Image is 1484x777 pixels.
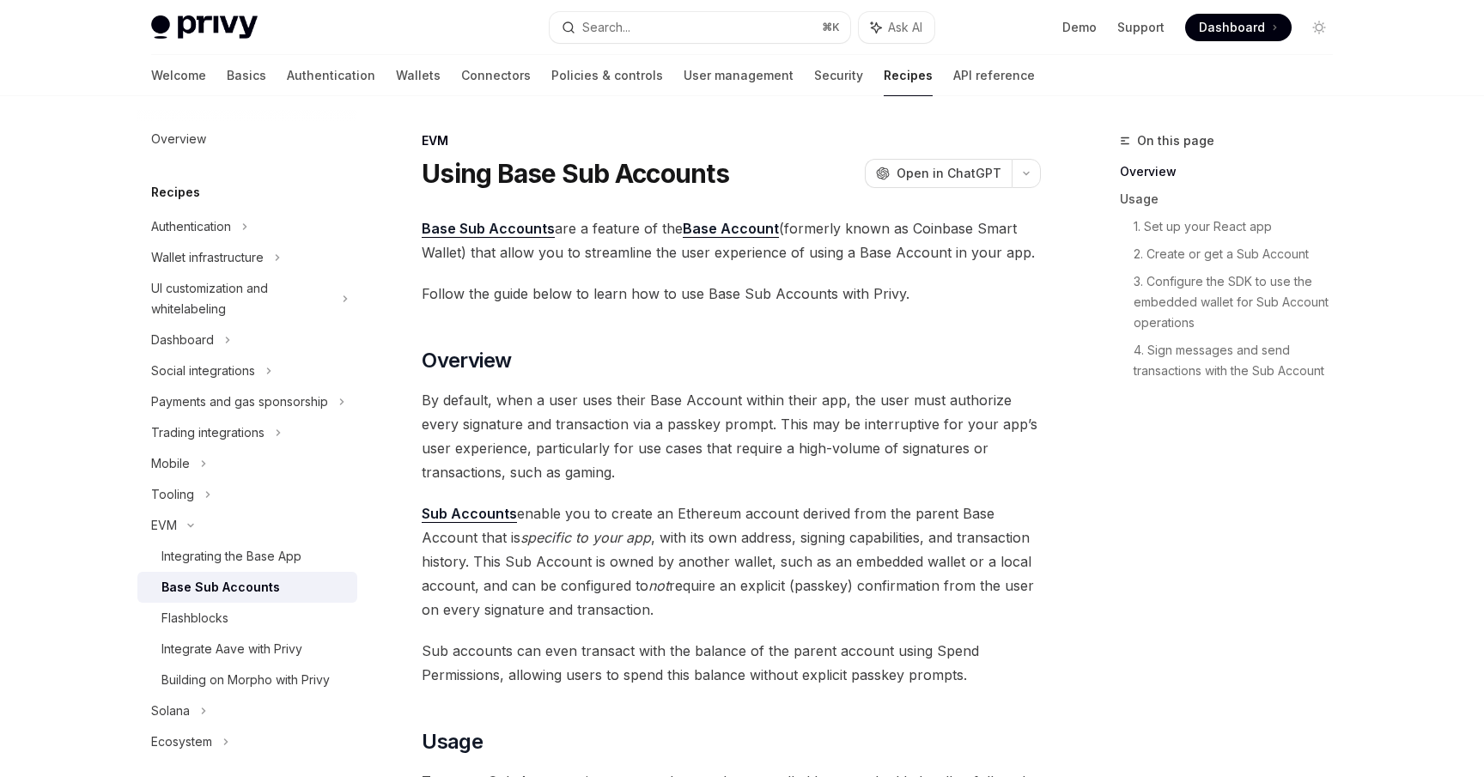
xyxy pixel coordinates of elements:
[814,55,863,96] a: Security
[422,639,1041,687] span: Sub accounts can even transact with the balance of the parent account using Spend Permissions, al...
[137,634,357,665] a: Integrate Aave with Privy
[137,124,357,155] a: Overview
[151,515,177,536] div: EVM
[151,247,264,268] div: Wallet infrastructure
[227,55,266,96] a: Basics
[151,392,328,412] div: Payments and gas sponsorship
[422,505,517,523] a: Sub Accounts
[1134,268,1347,337] a: 3. Configure the SDK to use the embedded wallet for Sub Account operations
[1134,337,1347,385] a: 4. Sign messages and send transactions with the Sub Account
[151,731,212,752] div: Ecosystem
[1117,19,1165,36] a: Support
[422,132,1041,149] div: EVM
[1185,14,1292,41] a: Dashboard
[859,12,934,43] button: Ask AI
[422,347,511,374] span: Overview
[151,701,190,721] div: Solana
[151,55,206,96] a: Welcome
[422,158,729,189] h1: Using Base Sub Accounts
[520,529,651,546] em: specific to your app
[396,55,441,96] a: Wallets
[151,129,206,149] div: Overview
[151,182,200,203] h5: Recipes
[161,639,302,659] div: Integrate Aave with Privy
[151,453,190,474] div: Mobile
[151,484,194,505] div: Tooling
[865,159,1012,188] button: Open in ChatGPT
[151,330,214,350] div: Dashboard
[137,603,357,634] a: Flashblocks
[422,282,1041,306] span: Follow the guide below to learn how to use Base Sub Accounts with Privy.
[151,278,331,319] div: UI customization and whitelabeling
[1120,158,1347,185] a: Overview
[1062,19,1097,36] a: Demo
[137,572,357,603] a: Base Sub Accounts
[822,21,840,34] span: ⌘ K
[161,546,301,567] div: Integrating the Base App
[684,55,794,96] a: User management
[422,220,555,238] a: Base Sub Accounts
[1134,213,1347,240] a: 1. Set up your React app
[161,608,228,628] div: Flashblocks
[461,55,531,96] a: Connectors
[1305,14,1333,41] button: Toggle dark mode
[422,501,1041,622] span: enable you to create an Ethereum account derived from the parent Base Account that is , with its ...
[1134,240,1347,268] a: 2. Create or get a Sub Account
[953,55,1035,96] a: API reference
[1137,131,1214,151] span: On this page
[897,165,1001,182] span: Open in ChatGPT
[551,55,663,96] a: Policies & controls
[550,12,850,43] button: Search...⌘K
[287,55,375,96] a: Authentication
[137,665,357,695] a: Building on Morpho with Privy
[137,541,357,572] a: Integrating the Base App
[422,388,1041,484] span: By default, when a user uses their Base Account within their app, the user must authorize every s...
[884,55,933,96] a: Recipes
[648,577,669,594] em: not
[422,216,1041,264] span: are a feature of the (formerly known as Coinbase Smart Wallet) that allow you to streamline the u...
[888,19,922,36] span: Ask AI
[161,670,330,690] div: Building on Morpho with Privy
[161,577,280,598] div: Base Sub Accounts
[151,216,231,237] div: Authentication
[683,220,779,238] a: Base Account
[151,361,255,381] div: Social integrations
[1199,19,1265,36] span: Dashboard
[582,17,630,38] div: Search...
[151,15,258,39] img: light logo
[1120,185,1347,213] a: Usage
[151,422,265,443] div: Trading integrations
[422,728,483,756] span: Usage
